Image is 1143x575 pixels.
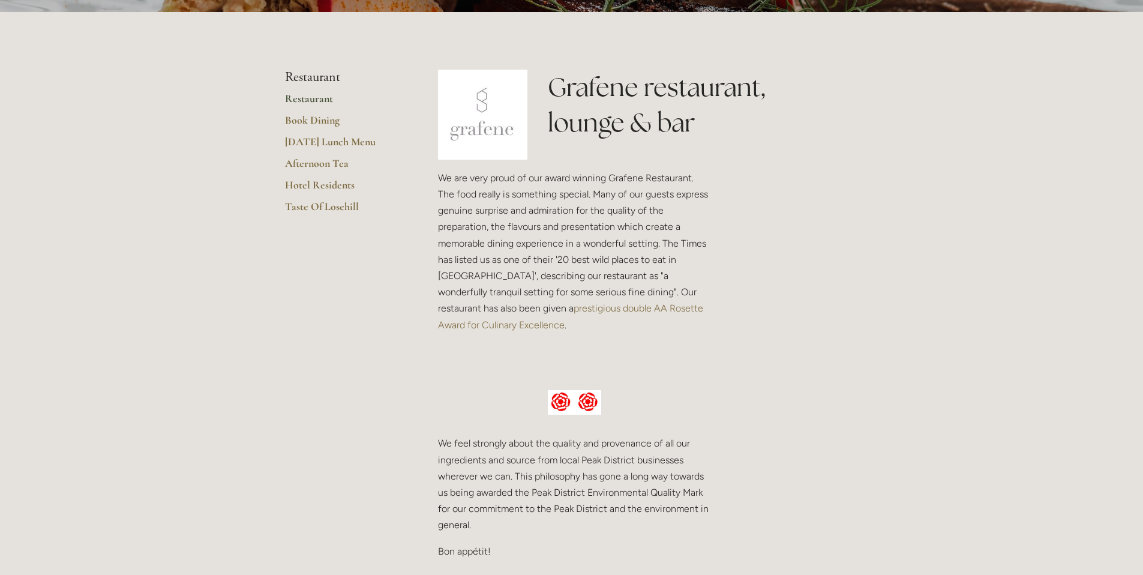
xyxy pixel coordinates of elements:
[285,157,400,178] a: Afternoon Tea
[285,135,400,157] a: [DATE] Lunch Menu
[438,435,712,533] p: We feel strongly about the quality and provenance of all our ingredients and source from local Pe...
[285,178,400,200] a: Hotel Residents
[438,170,712,333] p: We are very proud of our award winning Grafene Restaurant. The food really is something special. ...
[438,303,706,330] a: prestigious double AA Rosette Award for Culinary Excellence
[285,70,400,85] li: Restaurant
[438,543,712,559] p: Bon appétit!
[285,113,400,135] a: Book Dining
[548,70,858,140] h1: Grafene restaurant, lounge & bar
[438,70,528,160] img: grafene.jpg
[285,92,400,113] a: Restaurant
[285,200,400,221] a: Taste Of Losehill
[548,390,601,415] img: AA culinary excellence.jpg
